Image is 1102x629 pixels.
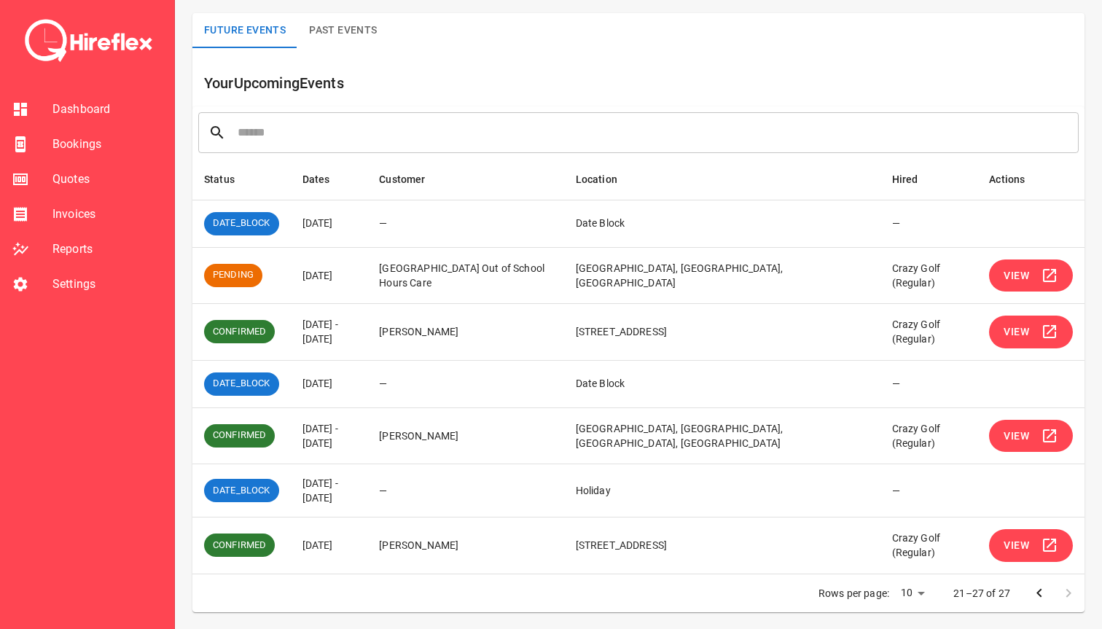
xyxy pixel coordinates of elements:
[291,360,368,407] td: [DATE]
[1004,267,1029,285] span: View
[564,247,880,304] td: [GEOGRAPHIC_DATA], [GEOGRAPHIC_DATA], [GEOGRAPHIC_DATA]
[204,484,279,498] span: DATE_BLOCK
[291,200,368,247] td: [DATE]
[291,247,368,304] td: [DATE]
[1004,323,1029,341] span: View
[880,247,978,304] td: Crazy Golf (Regular)
[367,304,563,361] td: [PERSON_NAME]
[204,429,275,442] span: CONFIRMED
[367,159,563,200] th: Customer
[52,206,163,223] span: Invoices
[52,171,163,188] span: Quotes
[1025,579,1054,608] button: Go to previous page
[204,216,279,230] span: DATE_BLOCK
[564,200,880,247] td: Date Block
[367,247,563,304] td: [GEOGRAPHIC_DATA] Out of School Hours Care
[564,517,880,574] td: [STREET_ADDRESS]
[880,304,978,361] td: Crazy Golf (Regular)
[192,13,297,48] button: Future Events
[880,464,978,517] td: —
[192,159,1085,574] table: simple table
[880,517,978,574] td: Crazy Golf (Regular)
[1004,427,1029,445] span: View
[291,159,368,200] th: Dates
[989,529,1073,562] button: View
[52,136,163,153] span: Bookings
[52,101,163,118] span: Dashboard
[367,517,563,574] td: [PERSON_NAME]
[977,159,1085,200] th: Actions
[192,159,291,200] th: Status
[953,586,1010,601] p: 21–27 of 27
[367,407,563,464] td: [PERSON_NAME]
[367,464,563,517] td: —
[564,464,880,517] td: Holiday
[204,377,279,391] span: DATE_BLOCK
[880,407,978,464] td: Crazy Golf (Regular)
[989,420,1073,453] button: View
[880,159,978,200] th: Hired
[564,407,880,464] td: [GEOGRAPHIC_DATA], [GEOGRAPHIC_DATA], [GEOGRAPHIC_DATA], [GEOGRAPHIC_DATA]
[291,407,368,464] td: [DATE] - [DATE]
[895,582,930,603] div: 10
[291,304,368,361] td: [DATE] - [DATE]
[204,325,275,339] span: CONFIRMED
[1004,536,1029,555] span: View
[291,464,368,517] td: [DATE] - [DATE]
[564,360,880,407] td: Date Block
[204,539,275,552] span: CONFIRMED
[367,200,563,247] td: —
[291,517,368,574] td: [DATE]
[818,586,889,601] p: Rows per page:
[564,159,880,200] th: Location
[989,316,1073,348] button: View
[989,259,1073,292] button: View
[204,71,1085,95] h6: Your Upcoming Events
[297,13,388,48] button: Past Events
[880,200,978,247] td: —
[880,360,978,407] td: —
[204,268,262,282] span: PENDING
[52,241,163,258] span: Reports
[367,360,563,407] td: —
[52,276,163,293] span: Settings
[564,304,880,361] td: [STREET_ADDRESS]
